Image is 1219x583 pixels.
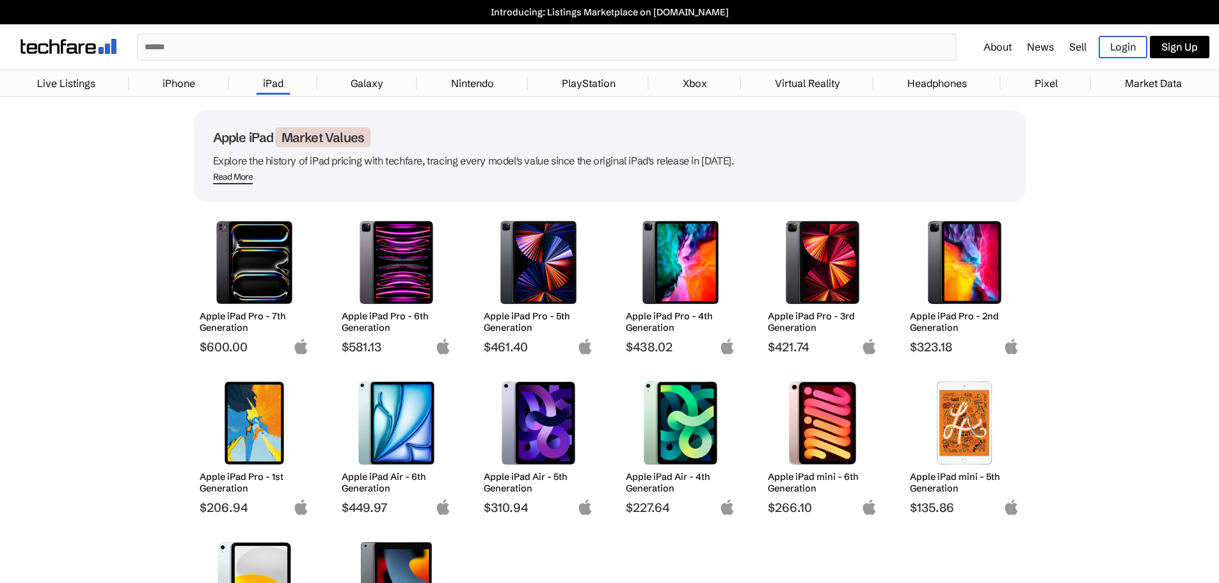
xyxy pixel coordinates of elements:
[275,127,371,147] span: Market Values
[435,499,451,515] img: apple-logo
[478,375,600,515] a: Apple iPad Air 5th Generation Apple iPad Air - 5th Generation $310.94 apple-logo
[555,70,622,96] a: PlayStation
[257,70,290,96] a: iPad
[194,375,315,515] a: Apple iPad Pro 1st Generation Apple iPad Pro - 1st Generation $206.94 apple-logo
[445,70,500,96] a: Nintendo
[435,339,451,355] img: apple-logo
[626,339,735,355] span: $438.02
[493,381,584,465] img: Apple iPad Air 5th Generation
[762,375,884,515] a: Apple iPad mini 6th Generation Apple iPad mini - 6th Generation $266.10 apple-logo
[1003,339,1019,355] img: apple-logo
[920,381,1010,465] img: Apple iPad mini 5th Generation
[984,40,1012,53] a: About
[769,70,847,96] a: Virtual Reality
[20,39,116,54] img: techfare logo
[910,310,1019,333] h2: Apple iPad Pro - 2nd Generation
[777,221,868,304] img: Apple iPad Pro 3rd Generation
[1027,40,1054,53] a: News
[351,381,442,465] img: Apple iPad Air 6th Generation
[676,70,713,96] a: Xbox
[904,214,1026,355] a: Apple iPad Pro 2nd Generation Apple iPad Pro - 2nd Generation $323.18 apple-logo
[200,500,309,515] span: $206.94
[768,471,877,494] h2: Apple iPad mini - 6th Generation
[484,471,593,494] h2: Apple iPad Air - 5th Generation
[577,339,593,355] img: apple-logo
[626,500,735,515] span: $227.64
[577,499,593,515] img: apple-logo
[200,310,309,333] h2: Apple iPad Pro - 7th Generation
[1028,70,1064,96] a: Pixel
[861,339,877,355] img: apple-logo
[200,339,309,355] span: $600.00
[342,500,451,515] span: $449.97
[635,381,726,465] img: Apple iPad Air 4th Generation
[1150,36,1209,58] a: Sign Up
[484,339,593,355] span: $461.40
[768,310,877,333] h2: Apple iPad Pro - 3rd Generation
[861,499,877,515] img: apple-logo
[484,310,593,333] h2: Apple iPad Pro - 5th Generation
[762,214,884,355] a: Apple iPad Pro 3rd Generation Apple iPad Pro - 3rd Generation $421.74 apple-logo
[626,310,735,333] h2: Apple iPad Pro - 4th Generation
[1099,36,1147,58] a: Login
[626,471,735,494] h2: Apple iPad Air - 4th Generation
[635,221,726,304] img: Apple iPad Pro 4th Generation
[910,339,1019,355] span: $323.18
[620,375,742,515] a: Apple iPad Air 4th Generation Apple iPad Air - 4th Generation $227.64 apple-logo
[920,221,1010,304] img: Apple iPad Pro 2nd Generation
[342,310,451,333] h2: Apple iPad Pro - 6th Generation
[1003,499,1019,515] img: apple-logo
[719,339,735,355] img: apple-logo
[904,375,1026,515] a: Apple iPad mini 5th Generation Apple iPad mini - 5th Generation $135.86 apple-logo
[336,375,458,515] a: Apple iPad Air 6th Generation Apple iPad Air - 6th Generation $449.97 apple-logo
[344,70,390,96] a: Galaxy
[213,129,1007,145] h1: Apple iPad
[351,221,442,304] img: Apple iPad Pro 6th Generation
[484,500,593,515] span: $310.94
[910,471,1019,494] h2: Apple iPad mini - 5th Generation
[293,499,309,515] img: apple-logo
[213,152,1007,170] p: Explore the history of iPad pricing with techfare, tracing every model's value since the original...
[342,339,451,355] span: $581.13
[213,172,253,184] span: Read More
[6,6,1213,18] a: Introducing: Listings Marketplace on [DOMAIN_NAME]
[209,381,299,465] img: Apple iPad Pro 1st Generation
[200,471,309,494] h2: Apple iPad Pro - 1st Generation
[768,339,877,355] span: $421.74
[777,381,868,465] img: Apple iPad mini 6th Generation
[293,339,309,355] img: apple-logo
[620,214,742,355] a: Apple iPad Pro 4th Generation Apple iPad Pro - 4th Generation $438.02 apple-logo
[719,499,735,515] img: apple-logo
[342,471,451,494] h2: Apple iPad Air - 6th Generation
[209,221,299,304] img: Apple iPad Pro 7th Generation
[493,221,584,304] img: Apple iPad Pro 5th Generation
[1069,40,1087,53] a: Sell
[194,214,315,355] a: Apple iPad Pro 7th Generation Apple iPad Pro - 7th Generation $600.00 apple-logo
[213,172,253,182] div: Read More
[901,70,973,96] a: Headphones
[478,214,600,355] a: Apple iPad Pro 5th Generation Apple iPad Pro - 5th Generation $461.40 apple-logo
[768,500,877,515] span: $266.10
[910,500,1019,515] span: $135.86
[156,70,202,96] a: iPhone
[31,70,102,96] a: Live Listings
[336,214,458,355] a: Apple iPad Pro 6th Generation Apple iPad Pro - 6th Generation $581.13 apple-logo
[1119,70,1188,96] a: Market Data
